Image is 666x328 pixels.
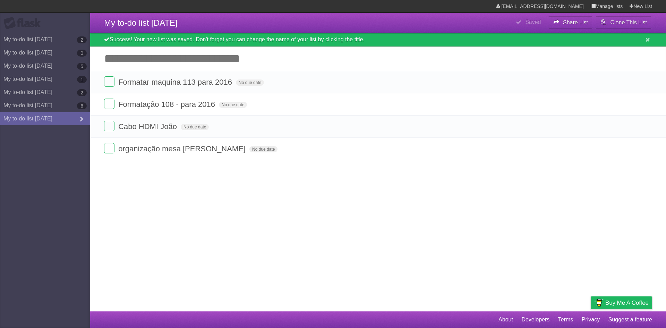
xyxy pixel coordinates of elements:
[118,78,234,86] span: Formatar maquina 113 para 2016
[181,124,209,130] span: No due date
[77,102,87,109] b: 6
[595,16,652,29] button: Clone This List
[594,297,604,309] img: Buy me a coffee
[548,16,594,29] button: Share List
[118,144,247,153] span: organização mesa [PERSON_NAME]
[104,143,114,153] label: Done
[77,63,87,70] b: 5
[104,76,114,87] label: Done
[219,102,247,108] span: No due date
[498,313,513,326] a: About
[77,50,87,57] b: 0
[563,19,588,25] b: Share List
[90,33,666,47] div: Success! Your new list was saved. Don't forget you can change the name of your list by clicking t...
[521,313,549,326] a: Developers
[104,18,178,27] span: My to-do list [DATE]
[608,313,652,326] a: Suggest a feature
[77,89,87,96] b: 2
[605,297,649,309] span: Buy me a coffee
[525,19,541,25] b: Saved
[77,36,87,43] b: 2
[236,79,264,86] span: No due date
[118,100,217,109] span: Formatação 108 - para 2016
[3,17,45,30] div: Flask
[77,76,87,83] b: 1
[610,19,647,25] b: Clone This List
[104,121,114,131] label: Done
[582,313,600,326] a: Privacy
[118,122,179,131] span: Cabo HDMI João
[104,99,114,109] label: Done
[591,296,652,309] a: Buy me a coffee
[249,146,277,152] span: No due date
[558,313,573,326] a: Terms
